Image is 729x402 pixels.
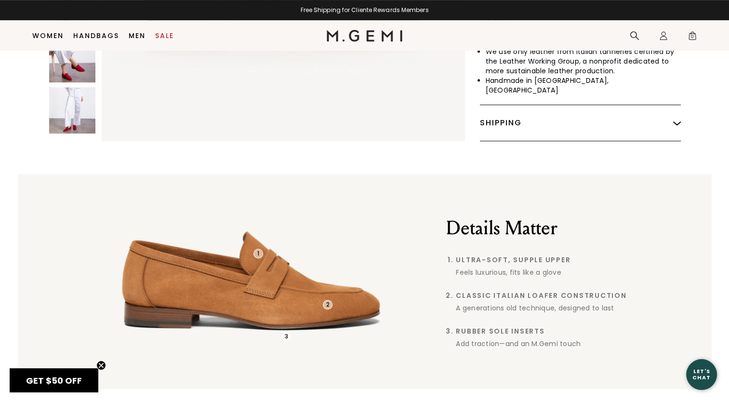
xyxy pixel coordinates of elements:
img: The Sacca Donna [49,87,96,134]
a: Sale [155,32,174,40]
span: Rubber Sole Inserts [456,327,640,335]
a: Women [32,32,64,40]
button: Close teaser [96,361,106,370]
div: Shipping [480,105,681,141]
img: M.Gemi [327,30,402,41]
span: 0 [688,33,697,42]
img: The Sacca Donna [49,36,96,82]
li: Handmade in [GEOGRAPHIC_DATA], [GEOGRAPHIC_DATA] [486,76,681,95]
a: Handbags [73,32,119,40]
div: Add traction—and an M.Gemi touch [456,339,640,348]
span: GET $50 OFF [26,375,82,387]
div: Feels luxurious, fits like a glove [456,268,640,277]
div: Let's Chat [686,368,717,380]
h2: Details Matter [446,216,640,240]
span: Classic Italian Loafer Construction [456,292,640,299]
span: Ultra-Soft, Supple Upper [456,256,640,264]
div: 2 [323,300,332,309]
div: A generations old technique, designed to last [456,303,640,313]
li: We use only leather from Italian tanneries certified by the Leather Working Group, a nonprofit de... [486,47,681,76]
div: 3 [281,332,291,341]
div: GET $50 OFFClose teaser [10,368,98,392]
div: 1 [253,249,263,258]
a: Men [129,32,146,40]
